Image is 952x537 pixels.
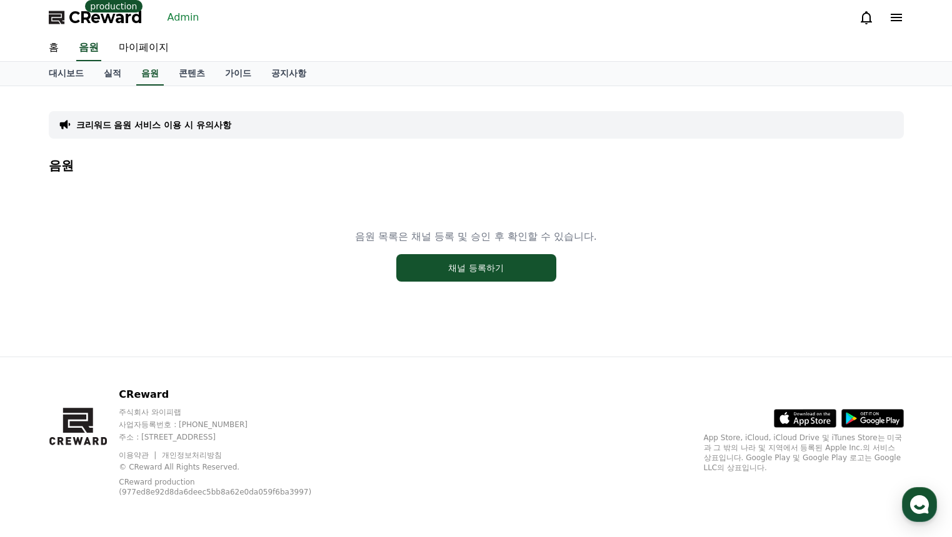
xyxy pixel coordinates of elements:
button: 채널 등록하기 [396,254,556,282]
p: 주식회사 와이피랩 [119,407,338,417]
a: 개인정보처리방침 [162,451,222,460]
a: Admin [163,7,204,27]
p: 주소 : [STREET_ADDRESS] [119,432,338,442]
p: 사업자등록번호 : [PHONE_NUMBER] [119,420,338,430]
a: 콘텐츠 [169,62,215,86]
a: 음원 [76,35,101,61]
a: 이용약관 [119,451,158,460]
a: 홈 [39,35,69,61]
p: © CReward All Rights Reserved. [119,462,338,472]
a: CReward [49,7,143,27]
span: CReward [69,7,143,27]
a: 가이드 [215,62,261,86]
p: CReward [119,387,338,402]
p: 음원 목록은 채널 등록 및 승인 후 확인할 수 있습니다. [355,229,597,244]
p: CReward production (977ed8e92d8da6deec5bb8a62e0da059f6ba3997) [119,477,319,497]
a: 대시보드 [39,62,94,86]
a: 음원 [136,62,164,86]
a: 크리워드 음원 서비스 이용 시 유의사항 [76,119,231,131]
a: 마이페이지 [109,35,179,61]
a: 실적 [94,62,131,86]
h4: 음원 [49,159,904,172]
a: 공지사항 [261,62,316,86]
p: App Store, iCloud, iCloud Drive 및 iTunes Store는 미국과 그 밖의 나라 및 지역에서 등록된 Apple Inc.의 서비스 상표입니다. Goo... [704,433,904,473]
